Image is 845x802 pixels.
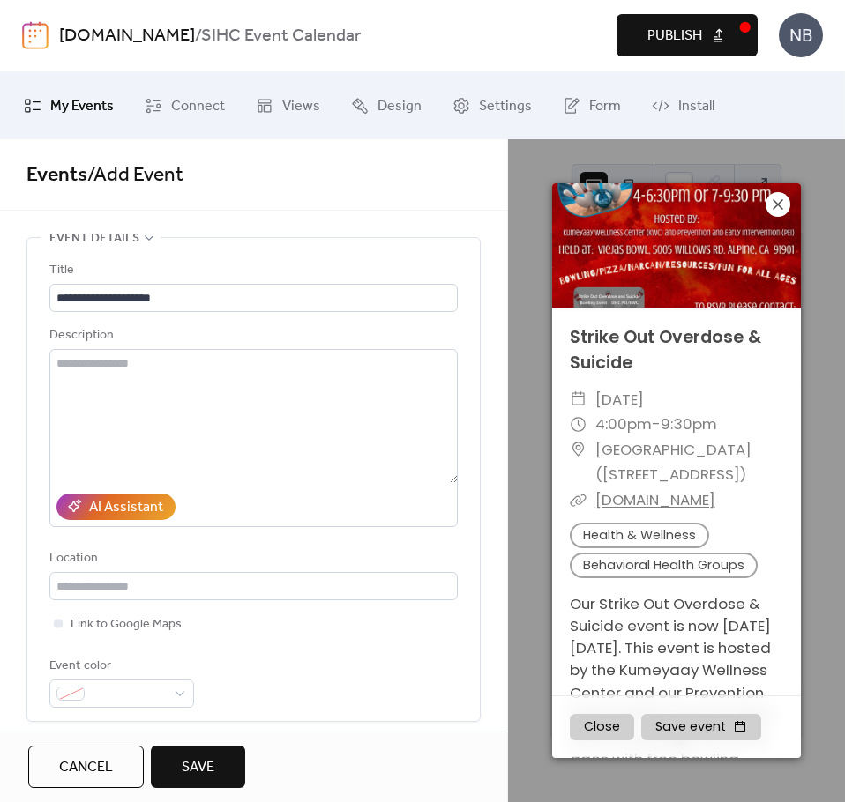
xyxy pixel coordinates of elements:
[595,413,652,434] span: 4:00pm
[652,413,661,434] span: -
[49,228,139,249] span: Event details
[639,78,728,132] a: Install
[570,325,761,375] a: Strike Out Overdose & Suicide
[617,14,758,56] button: Publish
[595,387,644,412] span: [DATE]
[182,757,214,778] span: Save
[201,19,361,53] b: SIHC Event Calendar
[479,93,532,120] span: Settings
[570,487,587,513] div: ​
[550,78,634,132] a: Form
[338,78,435,132] a: Design
[439,78,545,132] a: Settings
[641,714,761,740] button: Save event
[595,489,715,510] a: [DOMAIN_NAME]
[131,78,238,132] a: Connect
[59,19,195,53] a: [DOMAIN_NAME]
[570,437,587,463] div: ​
[378,93,422,120] span: Design
[171,93,225,120] span: Connect
[151,746,245,788] button: Save
[589,93,621,120] span: Form
[49,325,454,346] div: Description
[243,78,333,132] a: Views
[56,494,176,520] button: AI Assistant
[661,413,717,434] span: 9:30pm
[570,412,587,437] div: ​
[59,757,113,778] span: Cancel
[11,78,127,132] a: My Events
[28,746,144,788] button: Cancel
[50,93,114,120] span: My Events
[49,260,454,281] div: Title
[570,714,634,740] button: Close
[71,614,182,635] span: Link to Google Maps
[49,548,454,569] div: Location
[647,26,702,47] span: Publish
[49,656,191,677] div: Event color
[570,387,587,412] div: ​
[89,497,163,518] div: AI Assistant
[779,13,823,57] div: NB
[282,93,320,120] span: Views
[195,19,201,53] b: /
[22,21,49,49] img: logo
[26,156,87,195] a: Events
[87,156,183,195] span: / Add Event
[678,93,714,120] span: Install
[595,437,783,487] span: [GEOGRAPHIC_DATA] ([STREET_ADDRESS])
